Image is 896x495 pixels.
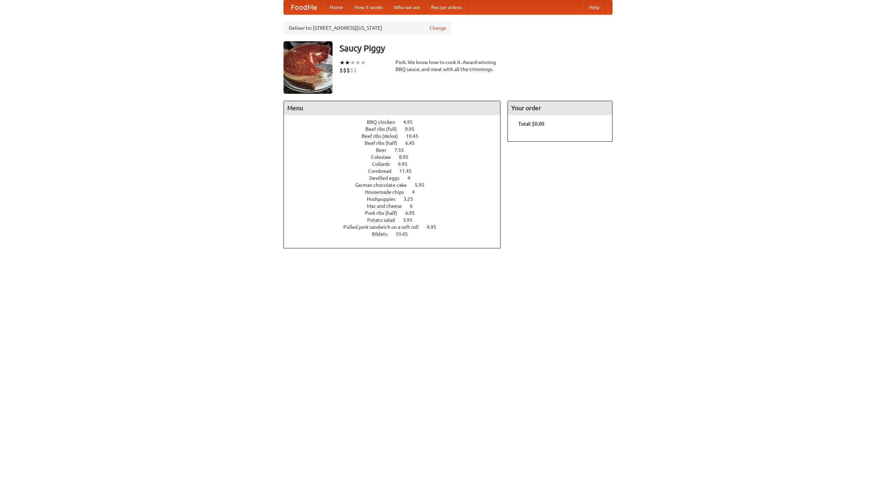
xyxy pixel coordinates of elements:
span: Potato salad [367,217,402,223]
span: 11.45 [399,168,419,174]
a: Devilled eggs 4 [369,175,423,181]
li: $ [339,66,343,74]
span: 7.55 [394,147,411,153]
span: 5.95 [415,182,431,188]
h3: Saucy Piggy [339,41,612,55]
span: 4.95 [403,119,420,125]
span: Beef ribs (full) [365,126,404,132]
li: ★ [355,59,360,66]
div: Pork. We know how to cook it. Award-winning BBQ sauce, and meat with all the trimmings. [395,59,500,73]
span: 9.95 [398,161,414,167]
span: 6.45 [405,140,422,146]
b: Total: $0.00 [518,121,544,127]
li: $ [346,66,350,74]
span: 4.95 [427,224,443,230]
a: Beer 7.55 [376,147,417,153]
a: Help [583,0,605,14]
li: ★ [360,59,366,66]
span: Pulled pork sandwich on a soft roll [343,224,426,230]
a: Recipe videos [426,0,468,14]
a: Riblets 10.45 [372,231,421,237]
li: $ [343,66,346,74]
a: Who we are [388,0,426,14]
span: 3.95 [403,217,419,223]
span: Beer [376,147,393,153]
span: Riblets [372,231,394,237]
a: Coleslaw 8.95 [371,154,421,160]
span: 3.25 [404,196,420,202]
a: German chocolate cake 5.95 [355,182,437,188]
span: 4 [412,189,422,195]
a: FoodMe [284,0,324,14]
a: Potato salad 3.95 [367,217,425,223]
span: Devilled eggs [369,175,406,181]
span: 8.95 [399,154,415,160]
div: Deliver to: [STREET_ADDRESS][US_STATE] [283,22,451,34]
span: Collards [372,161,397,167]
a: BBQ chicken 4.95 [367,119,426,125]
span: Beef ribs (half) [365,140,404,146]
a: Beef ribs (delux) 10.45 [362,133,431,139]
a: Beef ribs (half) 6.45 [365,140,428,146]
span: Housemade chips [365,189,411,195]
h4: Menu [284,101,500,115]
h4: Your order [508,101,612,115]
a: Pork ribs (half) 6.95 [365,210,428,216]
a: How it works [349,0,388,14]
span: 10.45 [395,231,415,237]
a: Pulled pork sandwich on a soft roll 4.95 [343,224,449,230]
span: 9.95 [405,126,421,132]
a: Collards 9.95 [372,161,420,167]
li: $ [353,66,357,74]
a: Hushpuppies 3.25 [367,196,426,202]
a: Beef ribs (full) 9.95 [365,126,427,132]
a: Housemade chips 4 [365,189,428,195]
span: 6 [410,203,420,209]
span: Beef ribs (delux) [362,133,405,139]
li: ★ [345,59,350,66]
span: Cornbread [368,168,398,174]
span: Hushpuppies [367,196,402,202]
span: Mac and cheese [367,203,409,209]
a: Change [429,24,446,31]
li: $ [350,66,353,74]
span: German chocolate cake [355,182,414,188]
span: Coleslaw [371,154,398,160]
li: ★ [350,59,355,66]
li: ★ [339,59,345,66]
a: Mac and cheese 6 [367,203,426,209]
a: Cornbread 11.45 [368,168,425,174]
span: BBQ chicken [367,119,402,125]
img: angular.jpg [283,41,332,94]
span: 6.95 [405,210,422,216]
span: Pork ribs (half) [365,210,404,216]
a: Home [324,0,349,14]
span: 4 [407,175,417,181]
span: 10.45 [406,133,425,139]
